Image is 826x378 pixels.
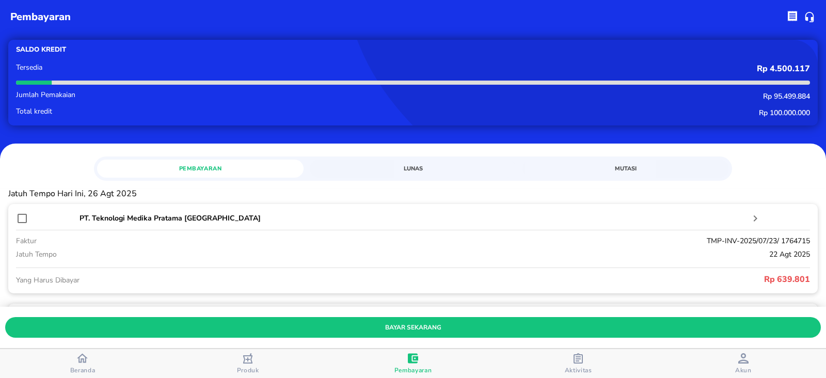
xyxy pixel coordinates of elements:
[735,366,752,374] span: Akun
[70,366,96,374] span: Beranda
[16,249,347,260] p: jatuh tempo
[347,108,810,118] p: Rp 100.000.000
[347,249,810,260] p: 22 Agt 2025
[330,349,496,378] button: Pembayaran
[16,91,347,99] p: Jumlah Pemakaian
[394,366,432,374] span: Pembayaran
[8,189,818,199] p: Jatuh Tempo Hari Ini, 26 Agt 2025
[16,64,347,71] p: Tersedia
[16,275,413,286] p: Yang Harus Dibayar
[10,9,71,25] p: pembayaran
[16,108,347,115] p: Total kredit
[661,349,826,378] button: Akun
[94,156,732,178] div: simple tabs
[529,164,723,174] span: Mutasi
[347,64,810,74] p: Rp 4.500.117
[5,317,821,338] button: bayar sekarang
[316,164,510,174] span: Lunas
[16,235,347,246] p: faktur
[522,160,729,178] a: Mutasi
[165,349,330,378] button: Produk
[347,91,810,101] p: Rp 95.499.884
[80,213,749,224] p: PT. Teknologi Medika Pratama [GEOGRAPHIC_DATA]
[103,164,297,174] span: Pembayaran
[565,366,592,374] span: Aktivitas
[13,322,813,333] span: bayar sekarang
[16,45,413,55] p: Saldo kredit
[496,349,661,378] button: Aktivitas
[413,273,810,286] p: Rp 639.801
[310,160,516,178] a: Lunas
[237,366,259,374] span: Produk
[347,235,810,246] p: TMP-INV-2025/07/23/ 1764715
[97,160,304,178] a: Pembayaran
